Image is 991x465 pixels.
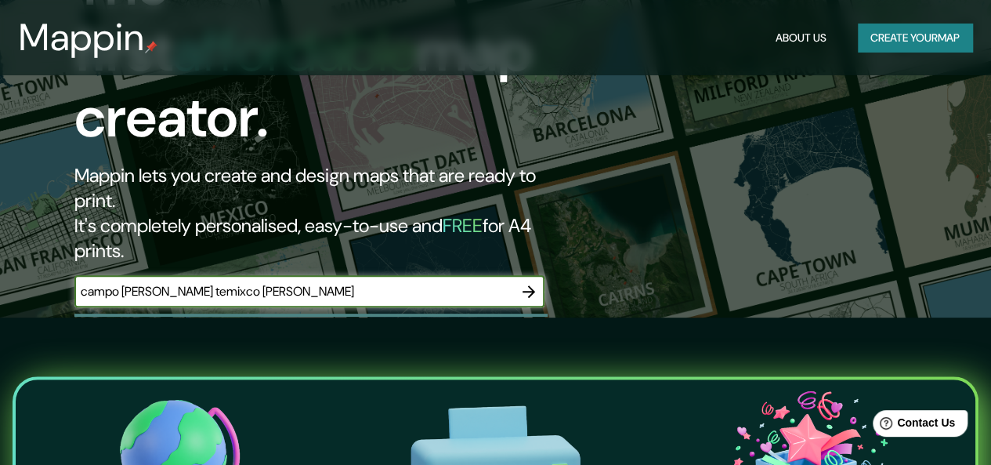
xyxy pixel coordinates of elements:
[74,282,513,300] input: Choose your favourite place
[858,24,972,53] button: Create yourmap
[443,213,483,238] h5: FREE
[852,404,974,448] iframe: Help widget launcher
[769,24,833,53] button: About Us
[145,41,157,53] img: mappin-pin
[19,16,145,60] h3: Mappin
[74,163,570,263] h2: Mappin lets you create and design maps that are ready to print. It's completely personalised, eas...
